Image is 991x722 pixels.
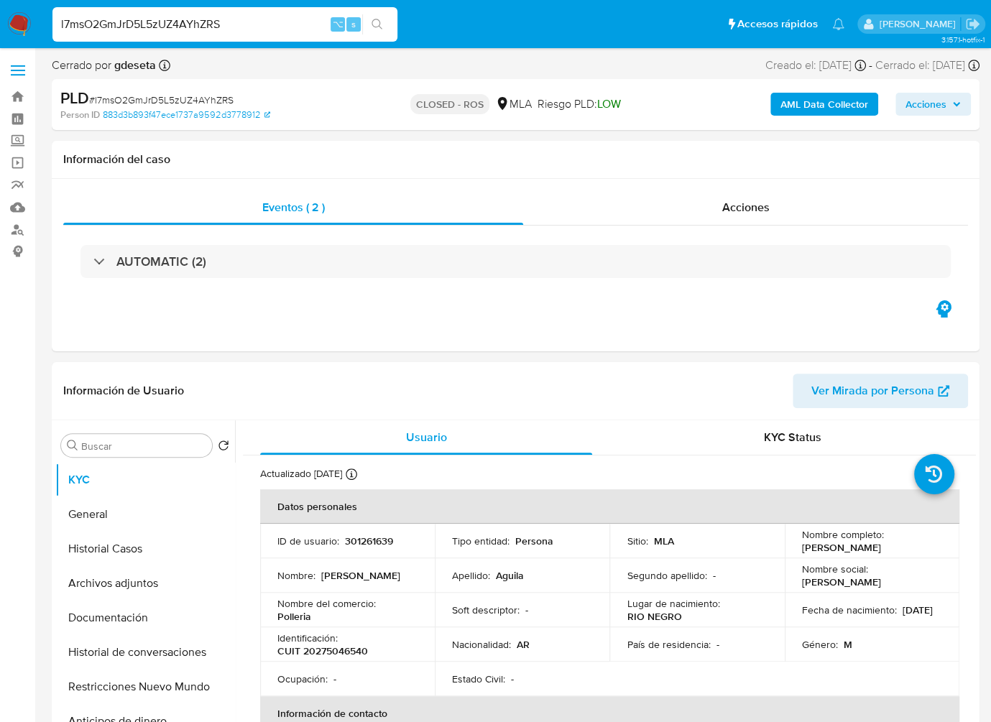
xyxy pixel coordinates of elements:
p: M [844,638,852,651]
p: Sitio : [627,534,647,547]
div: Creado el: [DATE] [765,57,866,73]
p: RIO NEGRO [627,610,681,623]
p: Género : [802,638,838,651]
p: [PERSON_NAME] [802,575,881,588]
span: ⌥ [332,17,343,31]
p: País de residencia : [627,638,710,651]
h1: Información del caso [63,152,968,167]
button: AML Data Collector [770,93,878,116]
p: - [333,672,336,685]
p: MLA [653,534,673,547]
b: gdeseta [111,57,156,73]
span: Eventos ( 2 ) [262,199,325,216]
p: AR [517,638,530,651]
p: Apellido : [452,569,490,582]
p: Lugar de nacimiento : [627,597,719,610]
span: KYC Status [764,429,821,445]
p: jessica.fukman@mercadolibre.com [879,17,960,31]
p: Fecha de nacimiento : [802,603,897,616]
p: Nacionalidad : [452,638,511,651]
p: CUIT 20275046540 [277,644,368,657]
p: - [712,569,715,582]
h3: AUTOMATIC (2) [116,254,206,269]
span: Accesos rápidos [737,17,818,32]
button: Ver Mirada por Persona [793,374,968,408]
span: LOW [597,96,621,112]
button: General [55,497,235,532]
p: Nombre social : [802,563,868,575]
button: Buscar [67,440,78,451]
p: Soft descriptor : [452,603,520,616]
button: Restricciones Nuevo Mundo [55,670,235,704]
th: Datos personales [260,489,959,524]
p: - [716,638,719,651]
p: [PERSON_NAME] [321,569,400,582]
p: Ocupación : [277,672,328,685]
b: Person ID [60,108,100,121]
p: ID de usuario : [277,534,339,547]
b: PLD [60,86,89,109]
p: 301261639 [345,534,393,547]
a: Notificaciones [832,18,844,30]
p: Actualizado [DATE] [260,467,342,481]
span: Acciones [722,199,770,216]
p: - [525,603,528,616]
button: Historial de conversaciones [55,635,235,670]
input: Buscar [81,440,206,453]
p: - [511,672,514,685]
div: AUTOMATIC (2) [80,245,951,278]
p: Polleria [277,610,311,623]
span: Riesgo PLD: [538,96,621,112]
p: Tipo entidad : [452,534,510,547]
p: Estado Civil : [452,672,505,685]
b: AML Data Collector [780,93,868,116]
span: - [869,57,872,73]
p: Nombre completo : [802,528,884,541]
button: Historial Casos [55,532,235,566]
p: Persona [515,534,553,547]
span: s [351,17,356,31]
p: CLOSED - ROS [410,94,489,114]
span: Ver Mirada por Persona [811,374,934,408]
p: Aguila [496,569,524,582]
button: Documentación [55,601,235,635]
button: KYC [55,463,235,497]
span: # l7msO2GmJrD5L5zUZ4AYhZRS [89,93,234,107]
button: Volver al orden por defecto [218,440,229,455]
p: Nombre del comercio : [277,597,376,610]
p: Segundo apellido : [627,569,706,582]
a: Salir [965,17,980,32]
button: Archivos adjuntos [55,566,235,601]
p: Identificación : [277,631,338,644]
p: [DATE] [903,603,933,616]
a: 883d3b893f47ece1737a9592d3778912 [103,108,270,121]
span: Cerrado por [52,57,156,73]
button: search-icon [362,14,392,34]
h1: Información de Usuario [63,384,184,398]
span: Usuario [406,429,447,445]
div: MLA [495,96,532,112]
input: Buscar usuario o caso... [52,15,397,34]
span: Acciones [905,93,946,116]
button: Acciones [895,93,971,116]
div: Cerrado el: [DATE] [875,57,980,73]
p: Nombre : [277,569,315,582]
p: [PERSON_NAME] [802,541,881,554]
